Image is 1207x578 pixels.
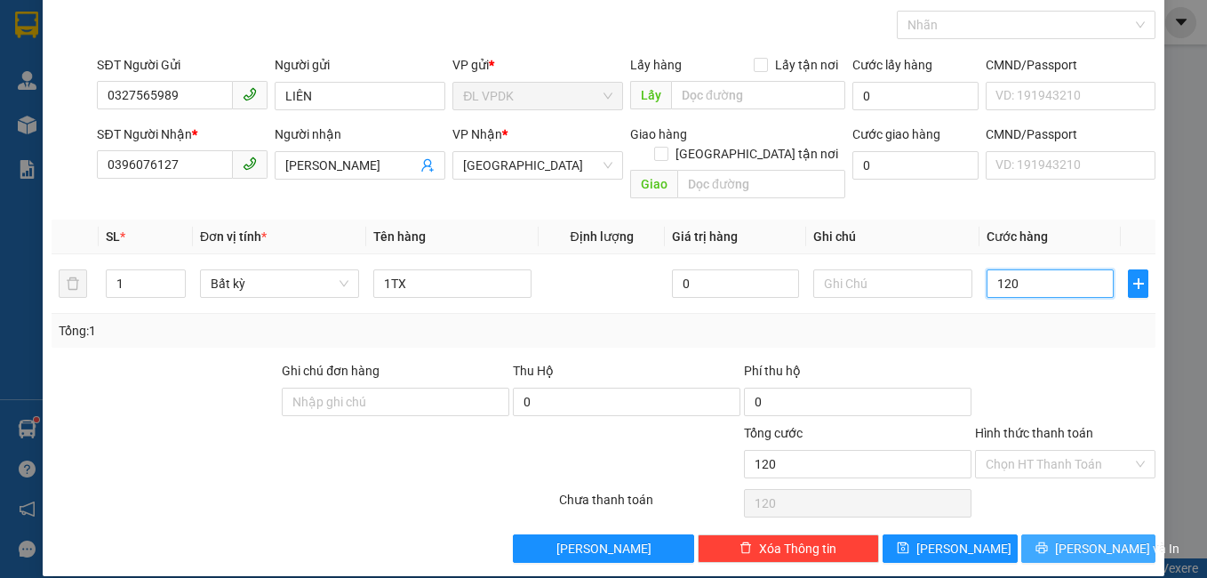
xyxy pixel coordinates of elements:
[149,68,244,82] b: [DOMAIN_NAME]
[59,321,468,341] div: Tổng: 1
[987,229,1048,244] span: Cước hàng
[109,26,176,109] b: Gửi khách hàng
[852,151,979,180] input: Cước giao hàng
[556,539,651,558] span: [PERSON_NAME]
[513,364,554,378] span: Thu Hộ
[1129,277,1147,291] span: plus
[986,124,1156,144] div: CMND/Passport
[768,55,845,75] span: Lấy tận nơi
[986,55,1156,75] div: CMND/Passport
[759,539,836,558] span: Xóa Thông tin
[282,364,380,378] label: Ghi chú đơn hàng
[282,388,509,416] input: Ghi chú đơn hàng
[571,229,634,244] span: Định lượng
[452,55,623,75] div: VP gửi
[275,55,445,75] div: Người gửi
[698,534,879,563] button: deleteXóa Thông tin
[463,152,612,179] span: ĐL Quận 1
[672,229,738,244] span: Giá trị hàng
[671,81,845,109] input: Dọc đường
[739,542,752,556] span: delete
[852,58,932,72] label: Cước lấy hàng
[668,144,845,164] span: [GEOGRAPHIC_DATA] tận nơi
[97,55,268,75] div: SĐT Người Gửi
[1055,539,1179,558] span: [PERSON_NAME] và In
[243,87,257,101] span: phone
[1128,269,1148,298] button: plus
[420,158,435,173] span: user-add
[275,124,445,144] div: Người nhận
[744,426,803,440] span: Tổng cước
[672,269,799,298] input: 0
[630,81,671,109] span: Lấy
[22,115,92,229] b: Phúc An Express
[243,157,257,171] span: phone
[806,220,979,254] th: Ghi chú
[677,170,845,198] input: Dọc đường
[813,269,972,298] input: Ghi Chú
[630,58,682,72] span: Lấy hàng
[373,269,532,298] input: VD: Bàn, Ghế
[883,534,1018,563] button: save[PERSON_NAME]
[149,84,244,107] li: (c) 2017
[630,127,687,141] span: Giao hàng
[22,22,111,111] img: logo.jpg
[513,534,694,563] button: [PERSON_NAME]
[1035,542,1048,556] span: printer
[630,170,677,198] span: Giao
[373,229,426,244] span: Tên hàng
[463,83,612,109] span: ĐL VPDK
[852,82,979,110] input: Cước lấy hàng
[106,229,120,244] span: SL
[916,539,1011,558] span: [PERSON_NAME]
[59,269,87,298] button: delete
[897,542,909,556] span: save
[97,124,268,144] div: SĐT Người Nhận
[1021,534,1156,563] button: printer[PERSON_NAME] và In
[975,426,1093,440] label: Hình thức thanh toán
[193,22,236,65] img: logo.jpg
[852,127,940,141] label: Cước giao hàng
[557,490,742,521] div: Chưa thanh toán
[744,361,971,388] div: Phí thu hộ
[200,229,267,244] span: Đơn vị tính
[452,127,502,141] span: VP Nhận
[211,270,348,297] span: Bất kỳ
